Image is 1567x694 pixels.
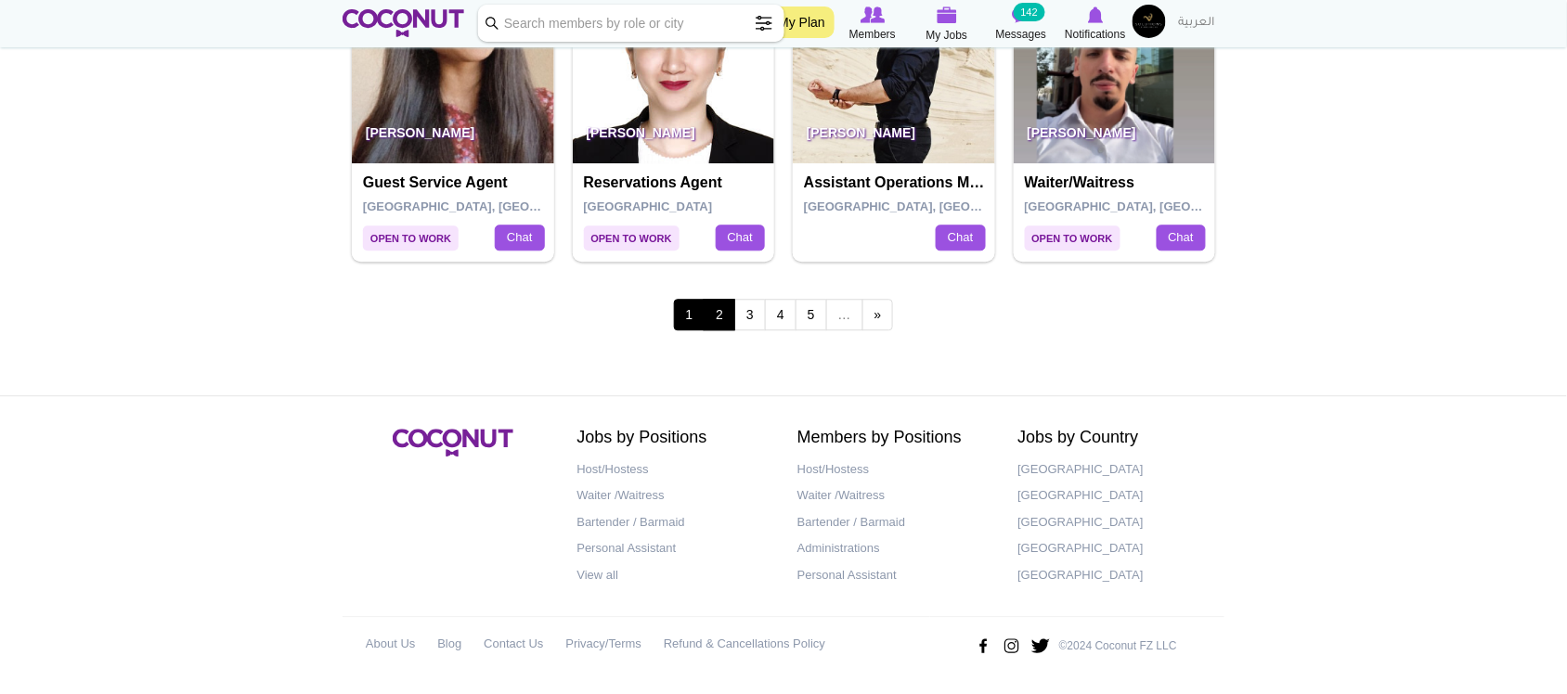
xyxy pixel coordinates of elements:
[352,111,554,163] p: [PERSON_NAME]
[716,225,765,251] a: Chat
[797,456,991,483] a: Host/Hostess
[1018,509,1211,536] a: [GEOGRAPHIC_DATA]
[1088,6,1104,23] img: Notifications
[363,199,628,213] span: [GEOGRAPHIC_DATA], [GEOGRAPHIC_DATA]
[1012,6,1030,23] img: Messages
[862,299,894,330] a: next ›
[936,225,985,251] a: Chat
[363,225,459,251] span: Open to Work
[1058,5,1133,44] a: Notifications Notifications
[769,6,835,38] a: My Plan
[1030,631,1051,661] img: Twitter
[577,429,771,447] h2: Jobs by Positions
[664,631,825,658] a: Refund & Cancellations Policy
[937,6,957,23] img: My Jobs
[1018,535,1211,562] a: [GEOGRAPHIC_DATA]
[566,631,642,658] a: Privacy/Terms
[577,456,771,483] a: Host/Hostess
[797,482,991,509] a: Waiter /Waitress
[1025,225,1120,251] span: Open to Work
[1065,25,1125,44] span: Notifications
[437,631,461,658] a: Blog
[584,199,713,213] span: [GEOGRAPHIC_DATA]
[573,111,775,163] p: [PERSON_NAME]
[674,299,706,330] span: 1
[577,509,771,536] a: Bartender / Barmaid
[1157,225,1206,251] a: Chat
[926,26,968,45] span: My Jobs
[1025,199,1289,213] span: [GEOGRAPHIC_DATA], [GEOGRAPHIC_DATA]
[835,5,910,44] a: Browse Members Members
[910,5,984,45] a: My Jobs My Jobs
[765,299,796,330] a: 4
[1014,3,1045,21] small: 142
[1059,638,1177,654] p: ©2024 Coconut FZ LLC
[584,174,769,191] h4: Reservations agent
[577,535,771,562] a: Personal Assistant
[495,225,544,251] a: Chat
[797,535,991,562] a: Administrations
[804,199,1068,213] span: [GEOGRAPHIC_DATA], [GEOGRAPHIC_DATA]
[1002,631,1022,661] img: Instagram
[704,299,735,330] a: 2
[973,631,993,661] img: Facebook
[996,25,1047,44] span: Messages
[1018,429,1211,447] h2: Jobs by Country
[849,25,896,44] span: Members
[577,562,771,589] a: View all
[478,5,784,42] input: Search members by role or city
[1018,482,1211,509] a: [GEOGRAPHIC_DATA]
[1018,562,1211,589] a: [GEOGRAPHIC_DATA]
[393,429,513,456] img: Coconut
[797,509,991,536] a: Bartender / Barmaid
[734,299,766,330] a: 3
[366,631,415,658] a: About Us
[797,429,991,447] h2: Members by Positions
[1014,111,1216,163] p: [PERSON_NAME]
[797,562,991,589] a: Personal Assistant
[804,174,989,191] h4: Assistant operations manager
[826,299,863,330] span: …
[363,174,548,191] h4: Guest Service Agent
[584,225,680,251] span: Open to Work
[796,299,827,330] a: 5
[343,9,464,37] img: Home
[1170,5,1224,42] a: العربية
[484,631,543,658] a: Contact Us
[984,5,1058,44] a: Messages Messages 142
[861,6,885,23] img: Browse Members
[1025,174,1210,191] h4: Waiter/Waitress
[577,482,771,509] a: Waiter /Waitress
[793,111,995,163] p: [PERSON_NAME]
[1018,456,1211,483] a: [GEOGRAPHIC_DATA]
